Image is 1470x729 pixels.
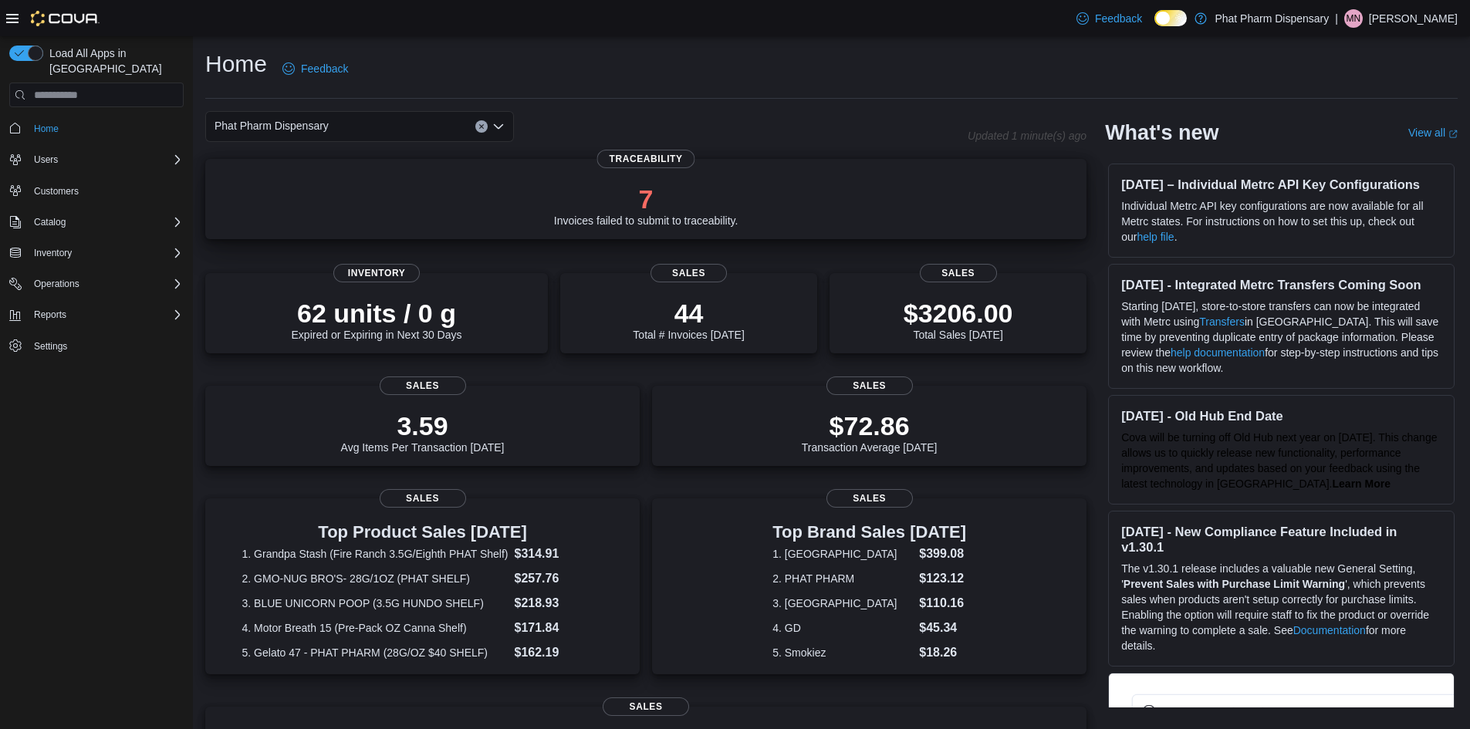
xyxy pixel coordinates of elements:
span: Customers [34,185,79,197]
button: Catalog [28,213,72,231]
a: Feedback [276,53,354,84]
p: | [1335,9,1338,28]
dt: 2. PHAT PHARM [772,571,913,586]
p: Starting [DATE], store-to-store transfers can now be integrated with Metrc using in [GEOGRAPHIC_D... [1121,299,1441,376]
button: Users [28,150,64,169]
a: Customers [28,182,85,201]
span: Cova will be turning off Old Hub next year on [DATE]. This change allows us to quickly release ne... [1121,431,1437,490]
button: Operations [3,273,190,295]
button: Settings [3,335,190,357]
dt: 2. GMO-NUG BRO'S- 28G/1OZ (PHAT SHELF) [242,571,509,586]
span: Feedback [301,61,348,76]
dt: 3. [GEOGRAPHIC_DATA] [772,596,913,611]
button: Users [3,149,190,170]
span: Inventory [333,264,420,282]
span: Load All Apps in [GEOGRAPHIC_DATA] [43,46,184,76]
p: [PERSON_NAME] [1369,9,1458,28]
span: Users [28,150,184,169]
a: Feedback [1070,3,1148,34]
p: $72.86 [802,410,938,441]
h3: Top Product Sales [DATE] [242,523,603,542]
a: Learn More [1333,478,1391,490]
dt: 5. Gelato 47 - PHAT PHARM (28G/OZ $40 SHELF) [242,645,509,660]
button: Reports [28,305,73,324]
h2: What's new [1105,120,1218,145]
span: Sales [920,264,997,282]
a: Transfers [1199,316,1245,328]
a: View allExternal link [1408,127,1458,139]
p: 44 [633,298,744,329]
dd: $399.08 [919,545,966,563]
svg: External link [1448,130,1458,139]
span: Customers [28,181,184,201]
span: Reports [34,309,66,321]
div: Expired or Expiring in Next 30 Days [292,298,462,341]
span: Sales [651,264,728,282]
span: Sales [380,376,466,395]
button: Home [3,116,190,139]
h1: Home [205,49,267,79]
dd: $45.34 [919,619,966,637]
p: The v1.30.1 release includes a valuable new General Setting, ' ', which prevents sales when produ... [1121,561,1441,653]
span: Sales [380,489,466,508]
span: MN [1347,9,1361,28]
div: Invoices failed to submit to traceability. [554,184,738,227]
span: Catalog [34,216,66,228]
span: Catalog [28,213,184,231]
span: Settings [28,336,184,356]
p: Phat Pharm Dispensary [1215,9,1329,28]
button: Catalog [3,211,190,233]
span: Sales [826,376,913,395]
button: Operations [28,275,86,293]
div: Avg Items Per Transaction [DATE] [341,410,505,454]
p: 7 [554,184,738,214]
span: Inventory [28,244,184,262]
dt: 1. [GEOGRAPHIC_DATA] [772,546,913,562]
p: 62 units / 0 g [292,298,462,329]
span: Home [34,123,59,135]
dt: 4. Motor Breath 15 (Pre-Pack OZ Canna Shelf) [242,620,509,636]
input: Dark Mode [1154,10,1187,26]
h3: Top Brand Sales [DATE] [772,523,966,542]
button: Reports [3,304,190,326]
h3: [DATE] – Individual Metrc API Key Configurations [1121,177,1441,192]
span: Settings [34,340,67,353]
dd: $123.12 [919,569,966,588]
span: Traceability [597,150,695,168]
div: Matthew Nguyen [1344,9,1363,28]
span: Home [28,118,184,137]
span: Reports [28,305,184,324]
strong: Prevent Sales with Purchase Limit Warning [1124,578,1345,590]
nav: Complex example [9,110,184,397]
div: Total Sales [DATE] [904,298,1013,341]
span: Sales [603,697,689,716]
h3: [DATE] - Old Hub End Date [1121,408,1441,424]
dd: $18.26 [919,643,966,662]
p: 3.59 [341,410,505,441]
span: Sales [826,489,913,508]
span: Operations [34,278,79,290]
button: Clear input [475,120,488,133]
button: Open list of options [492,120,505,133]
span: Operations [28,275,184,293]
img: Cova [31,11,100,26]
a: Settings [28,337,73,356]
dd: $314.91 [515,545,603,563]
span: Inventory [34,247,72,259]
div: Transaction Average [DATE] [802,410,938,454]
dd: $171.84 [515,619,603,637]
a: Home [28,120,65,138]
p: Individual Metrc API key configurations are now available for all Metrc states. For instructions ... [1121,198,1441,245]
div: Total # Invoices [DATE] [633,298,744,341]
span: Users [34,154,58,166]
p: $3206.00 [904,298,1013,329]
dt: 3. BLUE UNICORN POOP (3.5G HUNDO SHELF) [242,596,509,611]
dd: $162.19 [515,643,603,662]
span: Phat Pharm Dispensary [215,116,329,135]
a: Documentation [1293,624,1366,636]
h3: [DATE] - Integrated Metrc Transfers Coming Soon [1121,277,1441,292]
button: Customers [3,180,190,202]
dt: 5. Smokiez [772,645,913,660]
button: Inventory [28,244,78,262]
